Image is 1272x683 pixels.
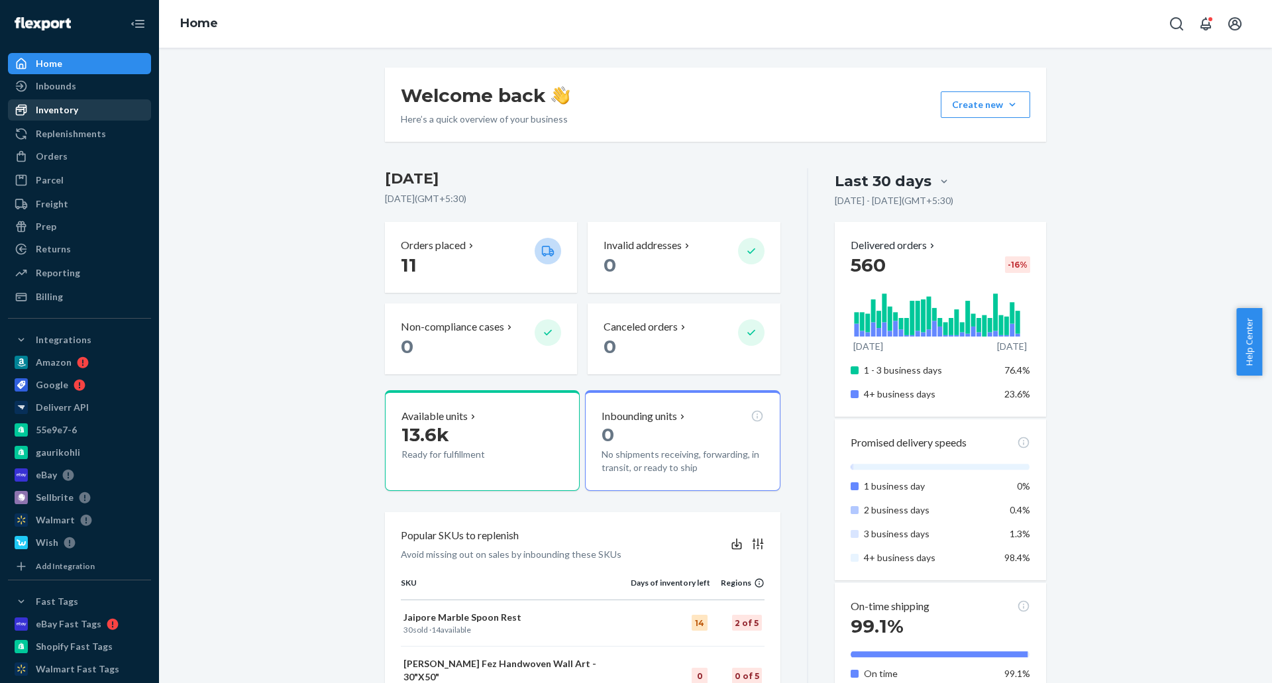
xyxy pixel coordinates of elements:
[602,409,677,424] p: Inbounding units
[585,390,780,491] button: Inbounding units0No shipments receiving, forwarding, in transit, or ready to ship
[36,536,58,549] div: Wish
[36,595,78,608] div: Fast Tags
[1004,388,1030,399] span: 23.6%
[170,5,229,43] ol: breadcrumbs
[8,419,151,441] a: 55e9e7-6
[864,527,994,541] p: 3 business days
[835,171,931,191] div: Last 30 days
[1236,308,1262,376] button: Help Center
[36,491,74,504] div: Sellbrite
[1192,11,1219,37] button: Open notifications
[1004,364,1030,376] span: 76.4%
[36,197,68,211] div: Freight
[401,577,631,600] th: SKU
[401,448,524,461] p: Ready for fulfillment
[431,625,441,635] span: 14
[401,409,468,424] p: Available units
[36,356,72,369] div: Amazon
[36,401,89,414] div: Deliverr API
[710,577,765,588] div: Regions
[36,266,80,280] div: Reporting
[8,464,151,486] a: eBay
[36,468,57,482] div: eBay
[604,254,616,276] span: 0
[8,613,151,635] a: eBay Fast Tags
[8,193,151,215] a: Freight
[551,86,570,105] img: hand-wave emoji
[853,340,883,353] p: [DATE]
[401,238,466,253] p: Orders placed
[36,640,113,653] div: Shopify Fast Tags
[36,150,68,163] div: Orders
[8,397,151,418] a: Deliverr API
[401,113,570,126] p: Here’s a quick overview of your business
[1222,11,1248,37] button: Open account menu
[8,509,151,531] a: Walmart
[864,364,994,377] p: 1 - 3 business days
[8,636,151,657] a: Shopify Fast Tags
[180,16,218,30] a: Home
[401,254,417,276] span: 11
[36,333,91,346] div: Integrations
[8,442,151,463] a: gaurikohli
[8,170,151,191] a: Parcel
[403,611,628,624] p: Jaipore Marble Spoon Rest
[385,303,577,374] button: Non-compliance cases 0
[36,423,77,437] div: 55e9e7-6
[385,222,577,293] button: Orders placed 11
[1010,528,1030,539] span: 1.3%
[1005,256,1030,273] div: -16 %
[36,242,71,256] div: Returns
[1017,480,1030,492] span: 0%
[631,577,710,600] th: Days of inventory left
[602,448,763,474] p: No shipments receiving, forwarding, in transit, or ready to ship
[8,487,151,508] a: Sellbrite
[401,335,413,358] span: 0
[385,390,580,491] button: Available units13.6kReady for fulfillment
[403,625,413,635] span: 30
[8,286,151,307] a: Billing
[8,558,151,574] a: Add Integration
[851,615,904,637] span: 99.1%
[36,57,62,70] div: Home
[8,352,151,373] a: Amazon
[692,615,708,631] div: 14
[401,548,621,561] p: Avoid missing out on sales by inbounding these SKUs
[588,222,780,293] button: Invalid addresses 0
[8,374,151,395] a: Google
[8,329,151,350] button: Integrations
[588,303,780,374] button: Canceled orders 0
[36,513,75,527] div: Walmart
[1004,552,1030,563] span: 98.4%
[1163,11,1190,37] button: Open Search Box
[864,480,994,493] p: 1 business day
[1004,668,1030,679] span: 99.1%
[36,79,76,93] div: Inbounds
[604,319,678,335] p: Canceled orders
[401,528,519,543] p: Popular SKUs to replenish
[864,551,994,564] p: 4+ business days
[36,560,95,572] div: Add Integration
[851,238,937,253] button: Delivered orders
[8,591,151,612] button: Fast Tags
[8,53,151,74] a: Home
[604,335,616,358] span: 0
[851,435,967,450] p: Promised delivery speeds
[8,216,151,237] a: Prep
[1010,504,1030,515] span: 0.4%
[941,91,1030,118] button: Create new
[864,503,994,517] p: 2 business days
[851,599,929,614] p: On-time shipping
[602,423,614,446] span: 0
[8,99,151,121] a: Inventory
[36,290,63,303] div: Billing
[36,174,64,187] div: Parcel
[36,617,101,631] div: eBay Fast Tags
[864,388,994,401] p: 4+ business days
[8,146,151,167] a: Orders
[401,83,570,107] h1: Welcome back
[851,254,886,276] span: 560
[604,238,682,253] p: Invalid addresses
